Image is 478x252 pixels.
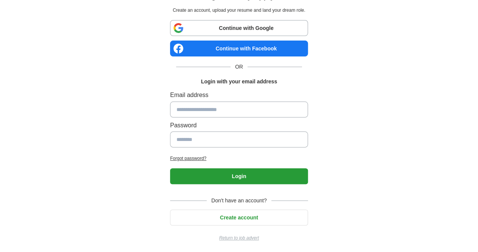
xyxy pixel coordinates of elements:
a: Create account [170,214,308,221]
span: OR [230,63,248,71]
a: Return to job advert [170,235,308,242]
button: Login [170,168,308,184]
a: Forgot password? [170,155,308,162]
label: Password [170,121,308,130]
span: Don't have an account? [207,196,271,205]
h1: Login with your email address [201,77,277,86]
button: Create account [170,210,308,225]
label: Email address [170,90,308,100]
a: Continue with Google [170,20,308,36]
p: Create an account, upload your resume and land your dream role. [172,7,306,14]
a: Continue with Facebook [170,41,308,56]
